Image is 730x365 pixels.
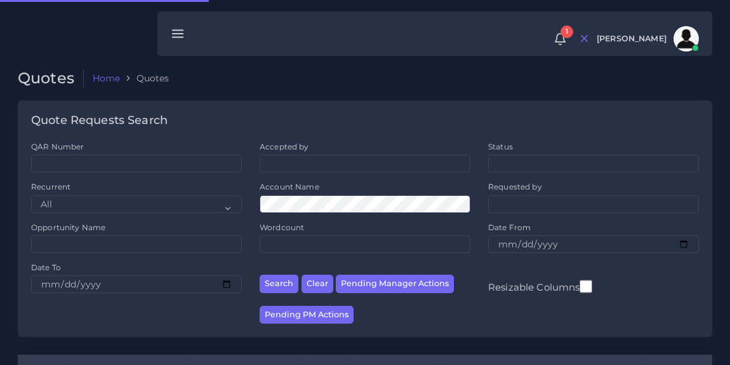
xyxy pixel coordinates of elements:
button: Search [260,275,298,293]
h4: Quote Requests Search [31,114,168,128]
a: 1 [549,32,571,46]
img: avatar [674,26,699,52]
a: Home [93,72,121,85]
label: Accepted by [260,141,309,152]
span: [PERSON_NAME] [597,35,667,43]
button: Pending PM Actions [260,306,354,324]
h2: Quotes [18,69,84,88]
label: Recurrent [31,181,70,192]
input: Resizable Columns [580,279,592,294]
button: Pending Manager Actions [336,275,454,293]
label: Date From [488,222,531,233]
label: QAR Number [31,141,84,152]
label: Status [488,141,513,152]
button: Clear [302,275,333,293]
label: Account Name [260,181,319,192]
label: Wordcount [260,222,304,233]
label: Requested by [488,181,542,192]
label: Date To [31,262,61,273]
label: Resizable Columns [488,279,592,294]
span: 1 [561,25,573,38]
label: Opportunity Name [31,222,105,233]
li: Quotes [120,72,169,85]
a: [PERSON_NAME]avatar [590,26,703,52]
